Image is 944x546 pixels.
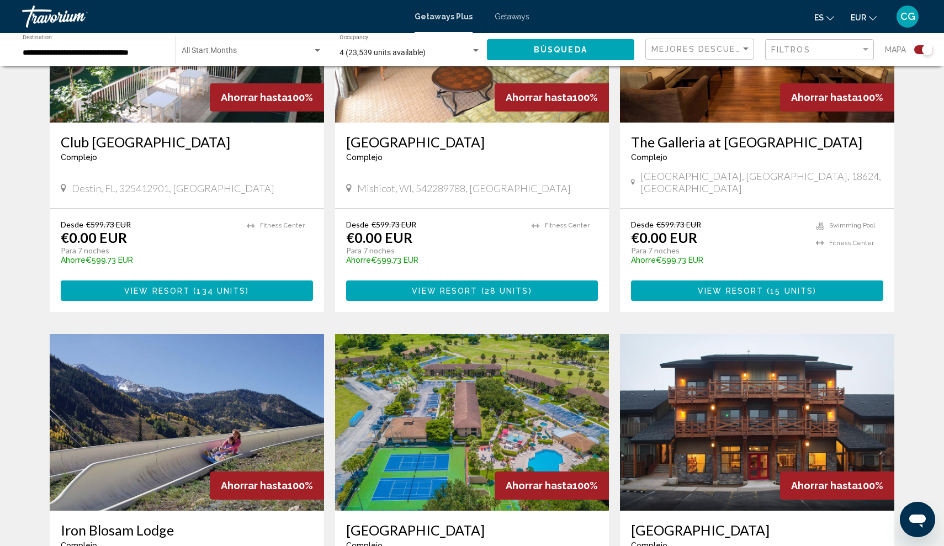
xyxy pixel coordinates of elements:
span: Ahorrar hasta [506,480,572,491]
button: View Resort(134 units) [61,280,313,301]
img: ii_ibl6.jpg [50,334,324,511]
a: Travorium [22,6,404,28]
span: Mejores descuentos [651,45,762,54]
span: Fitness Center [545,222,590,229]
mat-select: Sort by [651,45,751,54]
span: View Resort [124,287,190,295]
button: View Resort(15 units) [631,280,883,301]
a: Getaways Plus [415,12,473,21]
span: 28 units [485,287,529,295]
p: Para 7 noches [631,246,805,256]
a: Getaways [495,12,529,21]
span: Swimming Pool [829,222,875,229]
span: €599.73 EUR [372,220,416,229]
a: [GEOGRAPHIC_DATA] [346,134,598,150]
span: €599.73 EUR [86,220,131,229]
span: ( ) [478,287,532,295]
span: Filtros [771,45,810,54]
span: Ahorrar hasta [791,92,858,103]
span: View Resort [412,287,478,295]
span: Ahorrar hasta [221,92,288,103]
p: Para 7 noches [346,246,521,256]
a: The Galleria at [GEOGRAPHIC_DATA] [631,134,883,150]
div: 100% [495,83,609,112]
p: €599.73 EUR [61,256,236,264]
div: 100% [210,83,324,112]
span: 134 units [197,287,246,295]
iframe: Botón para iniciar la ventana de mensajería [900,502,935,537]
div: 100% [495,471,609,500]
span: Mishicot, WI, 542289788, [GEOGRAPHIC_DATA] [357,182,571,194]
a: Iron Blosam Lodge [61,522,313,538]
span: Ahorrar hasta [791,480,858,491]
p: €599.73 EUR [346,256,521,264]
span: View Resort [698,287,763,295]
span: 4 (23,539 units available) [340,48,426,57]
a: [GEOGRAPHIC_DATA] [346,522,598,538]
button: Change currency [851,9,877,25]
span: Fitness Center [260,222,305,229]
span: Destin, FL, 325412901, [GEOGRAPHIC_DATA] [72,182,274,194]
span: Fitness Center [829,240,874,247]
span: EUR [851,13,866,22]
span: Desde [346,220,369,229]
img: ii_leh1.jpg [335,334,609,511]
span: Complejo [61,153,97,162]
span: Mapa [885,42,906,57]
span: Ahorre [346,256,371,264]
p: Para 7 noches [61,246,236,256]
div: 100% [780,471,894,500]
p: €0.00 EUR [346,229,412,246]
span: Complejo [346,153,383,162]
span: Complejo [631,153,667,162]
button: Change language [814,9,834,25]
span: Ahorre [61,256,86,264]
span: Desde [631,220,654,229]
img: ii_sto1.jpg [620,334,894,511]
a: [GEOGRAPHIC_DATA] [631,522,883,538]
span: [GEOGRAPHIC_DATA], [GEOGRAPHIC_DATA], 18624, [GEOGRAPHIC_DATA] [640,170,883,194]
p: €0.00 EUR [631,229,697,246]
span: es [814,13,824,22]
button: User Menu [893,5,922,28]
button: View Resort(28 units) [346,280,598,301]
span: Ahorrar hasta [506,92,572,103]
div: 100% [780,83,894,112]
div: 100% [210,471,324,500]
span: Ahorre [631,256,656,264]
span: ( ) [763,287,816,295]
button: Búsqueda [487,39,634,60]
span: 15 units [770,287,813,295]
span: CG [900,11,915,22]
span: Ahorrar hasta [221,480,288,491]
span: Búsqueda [534,46,587,55]
span: Desde [61,220,83,229]
p: €0.00 EUR [61,229,127,246]
button: Filter [765,39,874,61]
a: Club [GEOGRAPHIC_DATA] [61,134,313,150]
span: €599.73 EUR [656,220,701,229]
p: €599.73 EUR [631,256,805,264]
span: ( ) [190,287,249,295]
